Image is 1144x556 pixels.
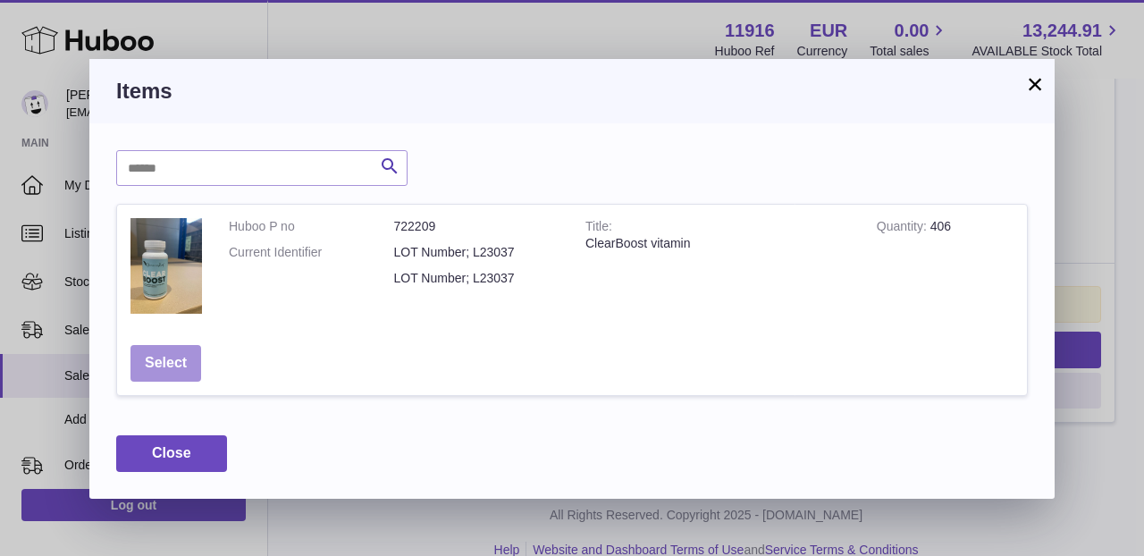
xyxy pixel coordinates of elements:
div: ClearBoost vitamin [585,235,850,252]
td: 406 [863,205,1027,332]
h3: Items [116,77,1028,105]
span: Close [152,445,191,460]
strong: Title [585,219,612,238]
button: × [1024,73,1046,95]
dt: Current Identifier [229,244,394,261]
dd: 722209 [394,218,559,235]
img: ClearBoost vitamin [130,218,202,314]
dd: LOT Number; L23037 [394,270,559,287]
button: Close [116,435,227,472]
button: Select [130,345,201,382]
dt: Huboo P no [229,218,394,235]
dd: LOT Number; L23037 [394,244,559,261]
strong: Quantity [877,219,930,238]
